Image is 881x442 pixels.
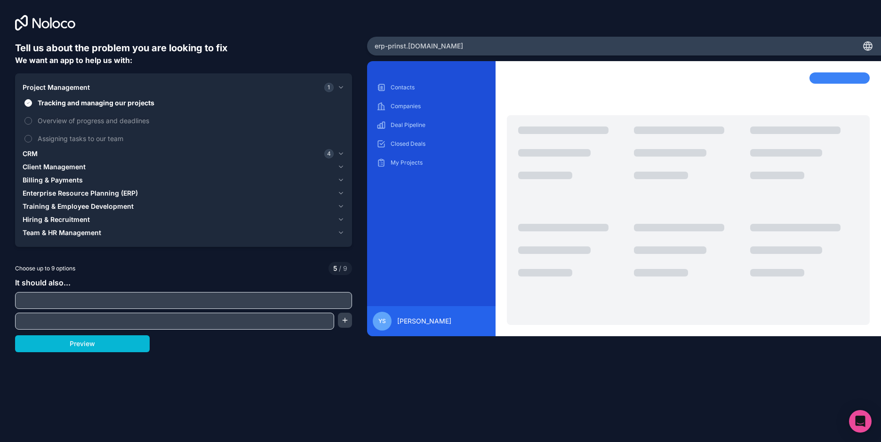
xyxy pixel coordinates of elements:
[23,147,344,160] button: CRM4
[339,264,341,272] span: /
[849,410,872,433] div: Open Intercom Messenger
[38,116,343,126] span: Overview of progress and deadlines
[324,149,334,158] span: 4
[23,83,90,92] span: Project Management
[333,264,337,273] span: 5
[38,134,343,143] span: Assigning tasks to our team
[15,264,75,273] span: Choose up to 9 options
[24,117,32,125] button: Overview of progress and deadlines
[23,228,101,237] span: Team & HR Management
[24,99,32,107] button: Tracking and managing our projects
[337,264,347,273] span: 9
[23,149,38,158] span: CRM
[38,98,343,108] span: Tracking and managing our projects
[397,316,451,326] span: [PERSON_NAME]
[391,159,486,166] p: My Projects
[23,226,344,239] button: Team & HR Management
[15,335,150,352] button: Preview
[375,80,488,299] div: scrollable content
[375,41,463,51] span: erp-prinst .[DOMAIN_NAME]
[378,317,386,325] span: YS
[23,189,138,198] span: Enterprise Resource Planning (ERP)
[23,81,344,94] button: Project Management1
[23,200,344,213] button: Training & Employee Development
[391,140,486,148] p: Closed Deals
[391,121,486,129] p: Deal Pipeline
[391,84,486,91] p: Contacts
[324,83,334,92] span: 1
[23,215,90,224] span: Hiring & Recruitment
[24,135,32,142] button: Assigning tasks to our team
[23,162,86,172] span: Client Management
[15,278,71,287] span: It should also...
[23,160,344,174] button: Client Management
[23,175,83,185] span: Billing & Payments
[15,55,132,65] span: We want an app to help us with:
[23,202,134,211] span: Training & Employee Development
[15,41,352,55] h6: Tell us about the problem you are looking to fix
[23,213,344,226] button: Hiring & Recruitment
[23,174,344,187] button: Billing & Payments
[23,94,344,147] div: Project Management1
[391,103,486,110] p: Companies
[23,187,344,200] button: Enterprise Resource Planning (ERP)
